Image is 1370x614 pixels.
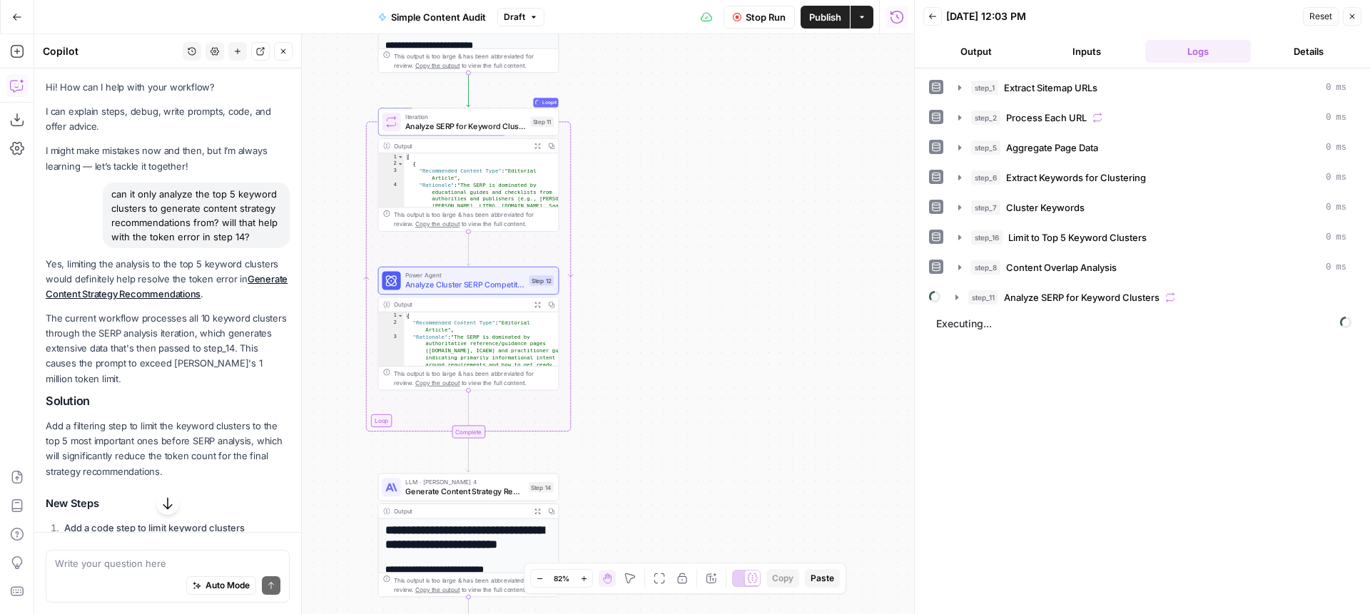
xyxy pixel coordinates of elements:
[542,96,557,110] span: Loop 4
[971,260,1000,275] span: step_8
[370,6,494,29] button: Simple Content Audit
[1257,40,1362,63] button: Details
[46,494,290,513] h3: New Steps
[923,40,1029,63] button: Output
[950,196,1355,219] button: 0 ms
[394,506,527,516] div: Output
[1006,111,1087,125] span: Process Each URL
[452,425,485,438] div: Complete
[46,273,288,300] a: Generate Content Strategy Recommendations
[378,333,404,452] div: 3
[1004,81,1097,95] span: Extract Sitemap URLs
[378,267,559,391] div: Power AgentAnalyze Cluster SERP CompetitionStep 12Output{ "Recommended Content Type":"Editorial A...
[1326,141,1346,154] span: 0 ms
[46,80,290,95] p: Hi! How can I help with your workflow?
[1326,171,1346,184] span: 0 ms
[772,572,793,585] span: Copy
[971,170,1000,185] span: step_6
[950,76,1355,99] button: 0 ms
[394,210,554,228] div: This output is too large & has been abbreviated for review. to view the full content.
[1145,40,1251,63] button: Logs
[504,11,525,24] span: Draft
[394,141,527,150] div: Output
[186,576,256,595] button: Auto Mode
[378,319,404,334] div: 2
[529,275,554,286] div: Step 12
[405,477,524,486] span: LLM · [PERSON_NAME] 4
[415,62,460,69] span: Copy the output
[766,569,799,588] button: Copy
[405,120,526,131] span: Analyze SERP for Keyword Clusters
[1326,261,1346,274] span: 0 ms
[1303,7,1339,26] button: Reset
[809,10,841,24] span: Publish
[968,290,998,305] span: step_11
[971,230,1003,245] span: step_16
[378,108,559,232] div: LoopLoop4IterationAnalyze SERP for Keyword ClustersStep 11Output[ { "Recommended Content Type":"E...
[950,166,1355,189] button: 0 ms
[1326,201,1346,214] span: 0 ms
[971,200,1000,215] span: step_7
[415,220,460,227] span: Copy the output
[103,183,290,248] div: can it only analyze the top 5 keyword clusters to generate content strategy recommendations from?...
[1309,10,1332,23] span: Reset
[405,271,524,280] span: Power Agent
[950,136,1355,159] button: 0 ms
[811,572,834,585] span: Paste
[378,312,404,319] div: 1
[46,143,290,173] p: I might make mistakes now and then, but I’m always learning — let’s tackle it together!
[1006,260,1117,275] span: Content Overlap Analysis
[415,586,460,593] span: Copy the output
[378,425,559,438] div: Complete
[205,579,250,592] span: Auto Mode
[724,6,795,29] button: Stop Run
[805,569,840,588] button: Paste
[394,575,554,594] div: This output is too large & has been abbreviated for review. to view the full content.
[46,104,290,134] p: I can explain steps, debug, write prompts, code, and offer advice.
[746,10,786,24] span: Stop Run
[467,438,470,471] g: Edge from step_11-iteration-end to step_14
[1006,170,1146,185] span: Extract Keywords for Clustering
[497,8,544,26] button: Draft
[415,379,460,387] span: Copy the output
[950,256,1355,279] button: 0 ms
[971,81,998,95] span: step_1
[397,160,404,168] span: Toggle code folding, rows 2 through 15
[801,6,850,29] button: Publish
[378,474,559,598] div: LLM · [PERSON_NAME] 4Generate Content Strategy RecommendationsStep 14Output**** **** **** **** **...
[1035,40,1140,63] button: Inputs
[391,10,486,24] span: Simple Content Audit
[394,369,554,387] div: This output is too large & has been abbreviated for review. to view the full content.
[1004,290,1160,305] span: Analyze SERP for Keyword Clusters
[1326,231,1346,244] span: 0 ms
[467,73,470,106] g: Edge from step_8 to step_11
[378,160,404,168] div: 2
[932,312,1356,335] span: Executing...
[378,168,404,182] div: 3
[397,153,404,160] span: Toggle code folding, rows 1 through 16
[1008,230,1147,245] span: Limit to Top 5 Keyword Clusters
[1326,111,1346,124] span: 0 ms
[530,117,554,128] div: Step 11
[950,106,1355,129] button: 0 ms
[394,300,527,309] div: Output
[971,140,1000,155] span: step_5
[1006,200,1085,215] span: Cluster Keywords
[971,111,1000,125] span: step_2
[46,257,290,302] p: Yes, limiting the analysis to the top 5 keyword clusters would definitely help resolve the token ...
[1006,140,1098,155] span: Aggregate Page Data
[405,112,526,121] span: Iteration
[405,279,524,290] span: Analyze Cluster SERP Competition
[46,419,290,479] p: Add a filtering step to limit the keyword clusters to the top 5 most important ones before SERP a...
[554,573,569,584] span: 82%
[405,486,524,497] span: Generate Content Strategy Recommendations
[378,181,404,280] div: 4
[46,311,290,387] p: The current workflow processes all 10 keyword clusters through the SERP analysis iteration, which...
[46,394,290,408] h2: Solution
[43,44,178,58] div: Copilot
[397,312,404,319] span: Toggle code folding, rows 1 through 14
[394,51,554,70] div: This output is too large & has been abbreviated for review. to view the full content.
[1326,81,1346,94] span: 0 ms
[378,153,404,160] div: 1
[950,226,1355,249] button: 0 ms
